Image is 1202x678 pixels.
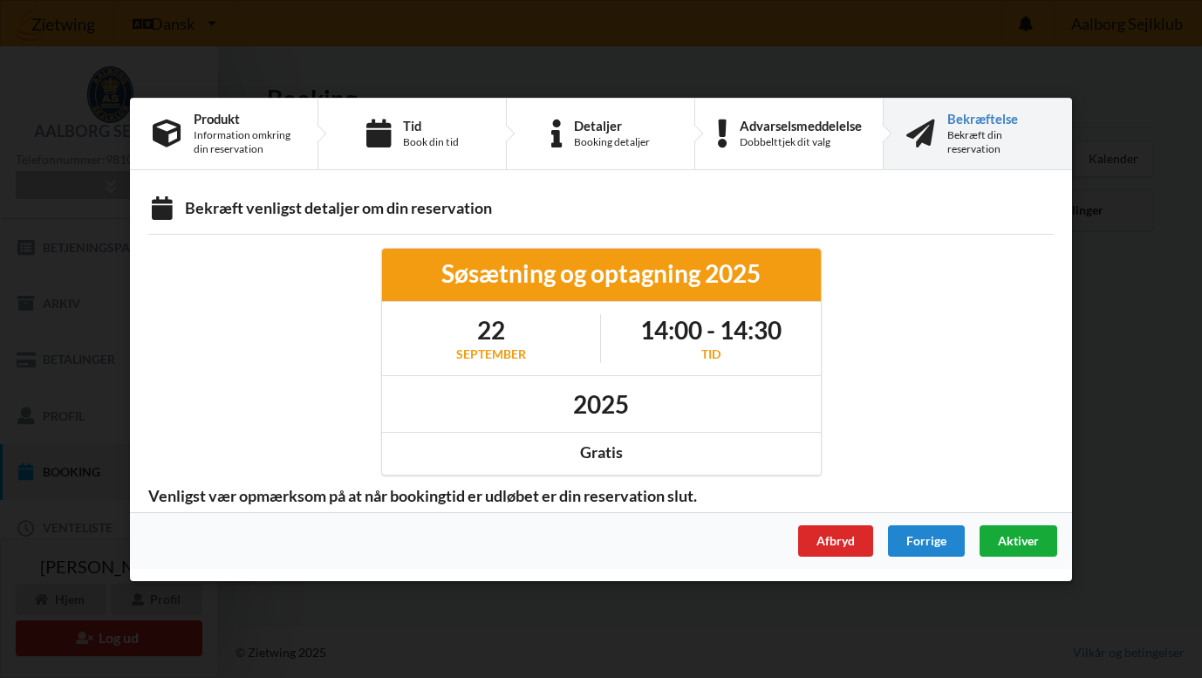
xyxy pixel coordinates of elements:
[194,127,295,155] div: Information omkring din reservation
[456,346,526,363] div: september
[640,314,782,346] h1: 14:00 - 14:30
[394,257,809,289] div: Søsætning og optagning 2025
[403,118,459,132] div: Tid
[456,314,526,346] h1: 22
[148,198,1054,222] div: Bekræft venligst detaljer om din reservation
[574,118,650,132] div: Detaljer
[888,524,965,556] div: Forrige
[947,111,1049,125] div: Bekræftelse
[573,387,629,419] h1: 2025
[394,442,809,462] div: Gratis
[798,524,873,556] div: Afbryd
[640,346,782,363] div: Tid
[136,485,709,505] span: Venligst vær opmærksom på at når bookingtid er udløbet er din reservation slut.
[740,118,862,132] div: Advarselsmeddelelse
[403,134,459,148] div: Book din tid
[947,127,1049,155] div: Bekræft din reservation
[740,134,862,148] div: Dobbelttjek dit valg
[574,134,650,148] div: Booking detaljer
[194,111,295,125] div: Produkt
[998,532,1039,547] span: Aktiver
